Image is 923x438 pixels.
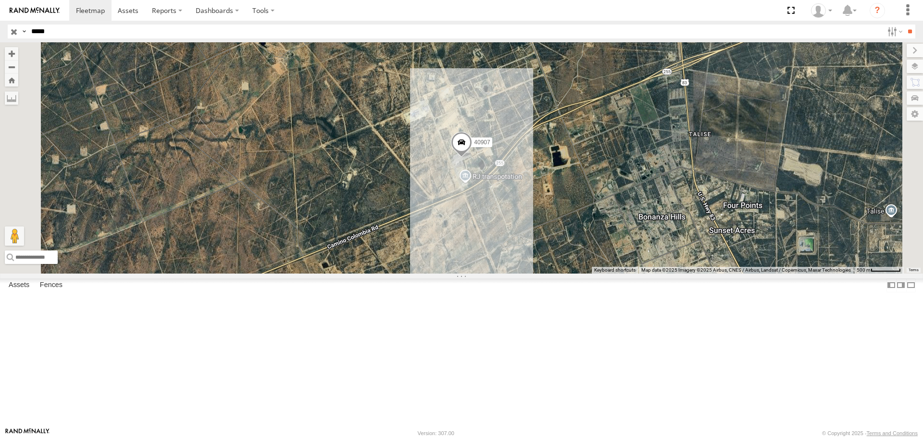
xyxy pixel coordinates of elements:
a: Terms and Conditions [867,430,918,436]
label: Measure [5,91,18,105]
span: 40907 [474,139,490,146]
span: Map data ©2025 Imagery ©2025 Airbus, CNES / Airbus, Landsat / Copernicus, Maxar Technologies [641,267,851,273]
a: Terms (opens in new tab) [909,268,919,272]
label: Dock Summary Table to the Right [896,278,906,292]
label: Fences [35,279,67,292]
label: Assets [4,279,34,292]
div: Version: 307.00 [418,430,454,436]
button: Drag Pegman onto the map to open Street View [5,226,24,246]
label: Map Settings [907,107,923,121]
div: Aurora Salinas [808,3,836,18]
span: 500 m [857,267,871,273]
label: Hide Summary Table [906,278,916,292]
label: Search Filter Options [884,25,904,38]
button: Map Scale: 500 m per 59 pixels [854,267,904,274]
button: Zoom Home [5,74,18,87]
button: Zoom out [5,60,18,74]
button: Zoom in [5,47,18,60]
i: ? [870,3,885,18]
a: Visit our Website [5,428,50,438]
button: Keyboard shortcuts [594,267,636,274]
label: Search Query [20,25,28,38]
label: Dock Summary Table to the Left [886,278,896,292]
img: rand-logo.svg [10,7,60,14]
div: © Copyright 2025 - [822,430,918,436]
